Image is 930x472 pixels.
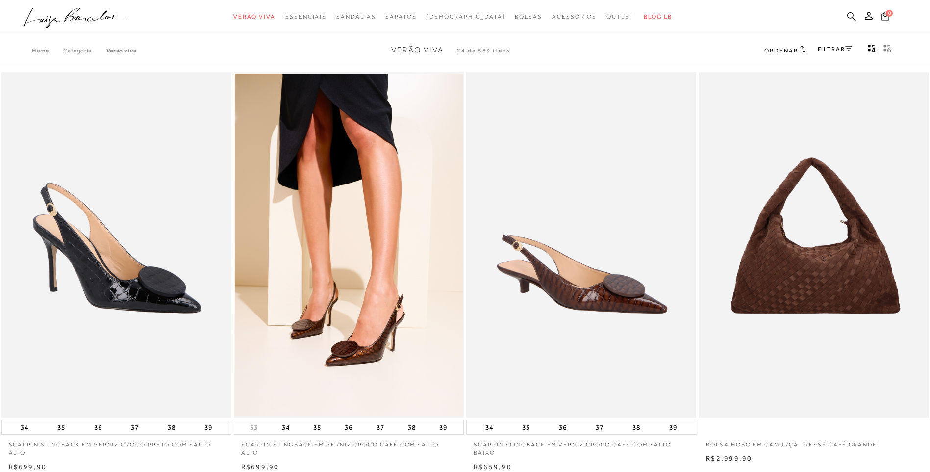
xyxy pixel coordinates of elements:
span: R$659,90 [474,463,512,471]
a: noSubCategoriesText [233,8,276,26]
button: 34 [18,420,31,434]
button: 39 [436,420,450,434]
img: SCARPIN SLINGBACK EM VERNIZ CROCO PRETO COM SALTO ALTO [2,74,230,416]
button: 39 [201,420,215,434]
a: noSubCategoriesText [427,8,505,26]
span: Sandálias [336,13,376,20]
a: BOLSA HOBO EM CAMURÇA TRESSÊ CAFÉ GRANDE [699,435,929,449]
a: Verão Viva [106,47,137,54]
a: SCARPIN SLINGBACK EM VERNIZ CROCO CAFÉ COM SALTO BAIXO [466,435,696,457]
span: Outlet [606,13,634,20]
span: Ordenar [764,47,798,54]
a: noSubCategoriesText [336,8,376,26]
span: Verão Viva [391,46,444,54]
a: SCARPIN SLINGBACK EM VERNIZ CROCO PRETO COM SALTO ALTO SCARPIN SLINGBACK EM VERNIZ CROCO PRETO CO... [2,74,230,416]
button: 37 [374,420,387,434]
span: 0 [886,10,893,17]
span: R$2.999,90 [706,454,752,462]
button: 38 [405,420,419,434]
span: Sapatos [385,13,416,20]
span: R$699,90 [241,463,279,471]
img: BOLSA HOBO EM CAMURÇA TRESSÊ CAFÉ GRANDE [700,74,928,416]
button: 35 [519,420,533,434]
span: Bolsas [515,13,542,20]
button: 34 [279,420,293,434]
span: 24 de 583 itens [457,47,511,54]
a: noSubCategoriesText [385,8,416,26]
button: 33 [247,423,261,432]
span: Acessórios [552,13,597,20]
a: SCARPIN SLINGBACK EM VERNIZ CROCO CAFÉ COM SALTO BAIXO SCARPIN SLINGBACK EM VERNIZ CROCO CAFÉ COM... [467,74,695,416]
a: noSubCategoriesText [552,8,597,26]
a: noSubCategoriesText [606,8,634,26]
button: 38 [629,420,643,434]
span: BLOG LB [644,13,672,20]
button: 38 [165,420,178,434]
a: SCARPIN SLINGBACK EM VERNIZ CROCO PRETO COM SALTO ALTO [1,435,231,457]
button: 35 [310,420,324,434]
button: 36 [91,420,105,434]
button: 36 [556,420,570,434]
a: BOLSA HOBO EM CAMURÇA TRESSÊ CAFÉ GRANDE BOLSA HOBO EM CAMURÇA TRESSÊ CAFÉ GRANDE [700,74,928,416]
a: Home [32,47,63,54]
button: 37 [593,420,606,434]
button: 0 [879,11,892,24]
a: BLOG LB [644,8,672,26]
button: 37 [128,420,142,434]
img: SCARPIN SLINGBACK EM VERNIZ CROCO CAFÉ COM SALTO BAIXO [467,74,695,416]
button: gridText6Desc [880,44,894,56]
img: SCARPIN SLINGBACK EM VERNIZ CROCO CAFÉ COM SALTO ALTO [235,74,463,416]
a: noSubCategoriesText [515,8,542,26]
button: Mostrar 4 produtos por linha [865,44,879,56]
span: [DEMOGRAPHIC_DATA] [427,13,505,20]
button: 34 [482,420,496,434]
span: R$699,90 [9,463,47,471]
a: noSubCategoriesText [285,8,327,26]
span: Essenciais [285,13,327,20]
button: 39 [666,420,680,434]
span: Verão Viva [233,13,276,20]
a: SCARPIN SLINGBACK EM VERNIZ CROCO CAFÉ COM SALTO ALTO [234,435,464,457]
a: FILTRAR [818,46,852,52]
a: SCARPIN SLINGBACK EM VERNIZ CROCO CAFÉ COM SALTO ALTO SCARPIN SLINGBACK EM VERNIZ CROCO CAFÉ COM ... [235,74,463,416]
button: 36 [342,420,355,434]
a: Categoria [63,47,106,54]
button: 35 [54,420,68,434]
